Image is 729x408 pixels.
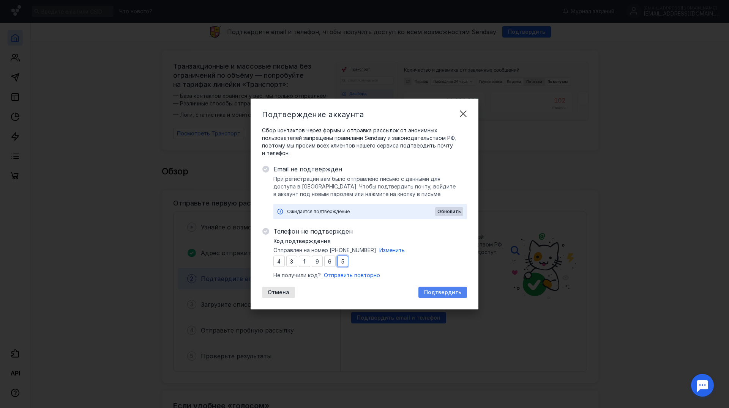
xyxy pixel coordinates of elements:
input: 0 [312,256,323,267]
span: Подтвердить [424,289,461,296]
span: Сбор контактов через формы и отправка рассылок от анонимных пользователей запрещены правилами Sen... [262,127,467,157]
span: Отправлен на номер [PHONE_NUMBER] [273,246,376,254]
span: Телефон не подтвержден [273,227,467,236]
span: Обновить [437,209,461,214]
div: Ожидается подтверждение [287,208,435,215]
button: Подтвердить [418,287,467,298]
button: Обновить [435,207,463,216]
input: 0 [324,256,336,267]
input: 0 [273,256,285,267]
span: Код подтверждения [273,237,331,245]
span: Email не подтвержден [273,165,467,174]
input: 0 [286,256,298,267]
span: При регистрации вам было отправлено письмо с данными для доступа в [GEOGRAPHIC_DATA]. Чтобы подтв... [273,175,467,198]
span: Не получили код? [273,271,321,279]
button: Отправить повторно [324,271,380,279]
button: Отмена [262,287,295,298]
button: Изменить [379,246,405,254]
input: 0 [299,256,310,267]
span: Подтверждение аккаунта [262,110,364,119]
span: Отмена [268,289,289,296]
input: 0 [337,256,349,267]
